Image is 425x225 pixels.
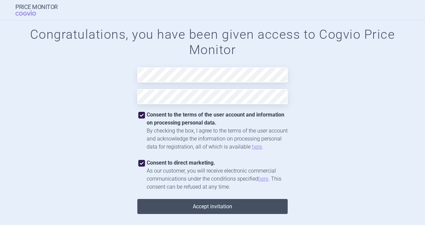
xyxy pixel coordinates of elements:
button: Accept invitation [137,199,288,214]
span: COGVIO [15,10,45,16]
a: here [258,176,268,182]
div: Consent to direct marketing. [147,159,288,167]
h1: Congratulations, you have been given access to Cogvio Price Monitor [13,27,412,57]
div: By checking the box, I agree to the terms of the user account and acknowledge the information on ... [147,127,288,151]
a: here [252,144,262,150]
div: Consent to the terms of the user account and information on processing personal data. [147,111,288,127]
strong: Price Monitor [15,4,58,10]
div: As our customer, you will receive electronic commercial communications under the conditions speci... [147,167,288,191]
a: Price MonitorCOGVIO [15,4,58,16]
